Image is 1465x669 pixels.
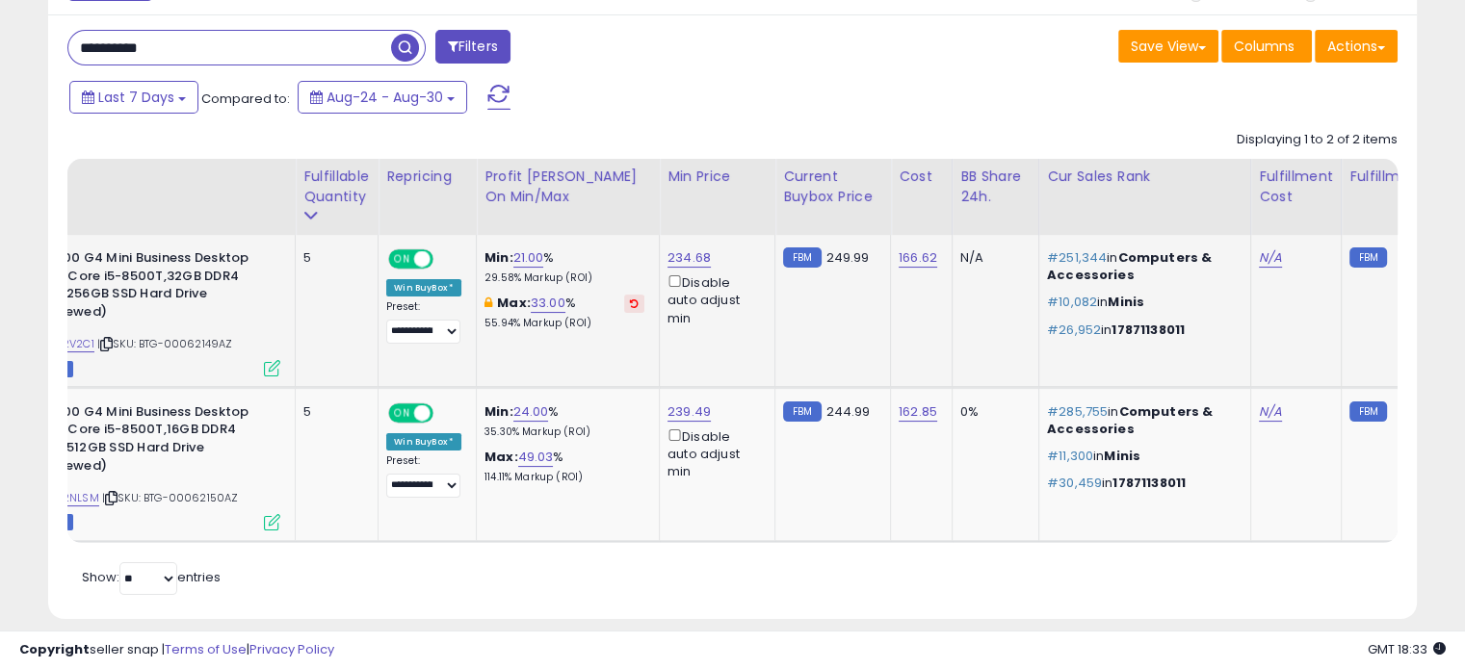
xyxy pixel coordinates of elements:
div: 5 [303,403,363,421]
span: 244.99 [826,402,871,421]
div: Min Price [667,167,767,187]
a: 49.03 [518,448,554,467]
span: Aug-24 - Aug-30 [327,88,443,107]
div: % [484,295,644,330]
p: in [1047,475,1236,492]
div: Current Buybox Price [783,167,882,207]
div: Disable auto adjust min [667,425,760,481]
button: Actions [1315,30,1398,63]
strong: Copyright [19,640,90,658]
span: ON [390,251,414,268]
p: in [1047,249,1236,284]
th: The percentage added to the cost of goods (COGS) that forms the calculator for Min & Max prices. [477,159,660,235]
a: Terms of Use [165,640,247,658]
button: Last 7 Days [69,81,198,114]
div: seller snap | | [19,641,334,659]
span: | SKU: BTG-00062149AZ [97,336,233,351]
b: Min: [484,402,513,421]
span: 17871138011 [1112,474,1186,492]
p: 114.11% Markup (ROI) [484,471,644,484]
span: 249.99 [826,248,870,267]
a: 33.00 [531,294,565,313]
span: #285,755 [1047,402,1108,421]
div: Preset: [386,454,461,498]
small: FBM [783,401,821,422]
small: FBM [783,247,821,268]
span: 17871138011 [1112,321,1185,339]
div: Fulfillable Quantity [303,167,370,207]
p: in [1047,294,1236,311]
span: Last 7 Days [98,88,174,107]
div: Cost [899,167,944,187]
b: HP 800 G4 Mini Business Desktop Intel Core i5-8500T,16GB DDR4 RAM,512GB SSD Hard Drive (Renewed) [35,403,269,479]
b: Min: [484,248,513,267]
b: HP 800 G4 Mini Business Desktop Intel Core i5-8500T,32GB DDR4 RAM,256GB SSD Hard Drive (Renewed) [35,249,269,325]
div: Fulfillment Cost [1259,167,1333,207]
a: 162.85 [899,402,937,422]
span: Computers & Accessories [1047,248,1212,284]
p: in [1047,322,1236,339]
div: Cur Sales Rank [1047,167,1243,187]
span: #251,344 [1047,248,1107,267]
span: #30,459 [1047,474,1102,492]
a: 24.00 [513,402,549,422]
span: Minis [1104,447,1140,465]
button: Filters [435,30,510,64]
div: 5 [303,249,363,267]
a: 234.68 [667,248,711,268]
button: Columns [1221,30,1312,63]
p: 29.58% Markup (ROI) [484,271,644,285]
span: #11,300 [1047,447,1093,465]
span: #10,082 [1047,293,1097,311]
div: Displaying 1 to 2 of 2 items [1237,131,1398,149]
div: Preset: [386,300,461,344]
b: Max: [497,294,531,312]
button: Aug-24 - Aug-30 [298,81,467,114]
span: Show: entries [82,568,221,586]
p: 35.30% Markup (ROI) [484,425,644,439]
b: Max: [484,448,518,466]
div: % [484,403,644,439]
div: 0% [960,403,1024,421]
p: in [1047,448,1236,465]
a: N/A [1259,402,1282,422]
div: % [484,449,644,484]
div: Disable auto adjust min [667,271,760,327]
div: Repricing [386,167,468,187]
div: BB Share 24h. [960,167,1031,207]
small: FBM [1349,401,1387,422]
span: #26,952 [1047,321,1101,339]
span: Columns [1234,37,1295,56]
small: FBM [1349,247,1387,268]
a: 21.00 [513,248,544,268]
div: Win BuyBox * [386,279,461,296]
div: % [484,249,644,285]
div: Fulfillment [1349,167,1427,187]
div: N/A [960,249,1024,267]
span: ON [390,404,414,421]
a: N/A [1259,248,1282,268]
a: 239.49 [667,402,711,422]
span: Minis [1108,293,1144,311]
span: Computers & Accessories [1047,402,1213,438]
p: in [1047,403,1236,438]
div: Win BuyBox * [386,433,461,450]
a: 166.62 [899,248,937,268]
p: 55.94% Markup (ROI) [484,317,644,330]
span: 2025-09-7 18:33 GMT [1368,640,1446,658]
span: OFF [431,251,461,268]
a: Privacy Policy [249,640,334,658]
button: Save View [1118,30,1218,63]
span: OFF [431,404,461,421]
span: Compared to: [201,90,290,108]
div: Profit [PERSON_NAME] on Min/Max [484,167,651,207]
span: | SKU: BTG-00062150AZ [102,490,239,505]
